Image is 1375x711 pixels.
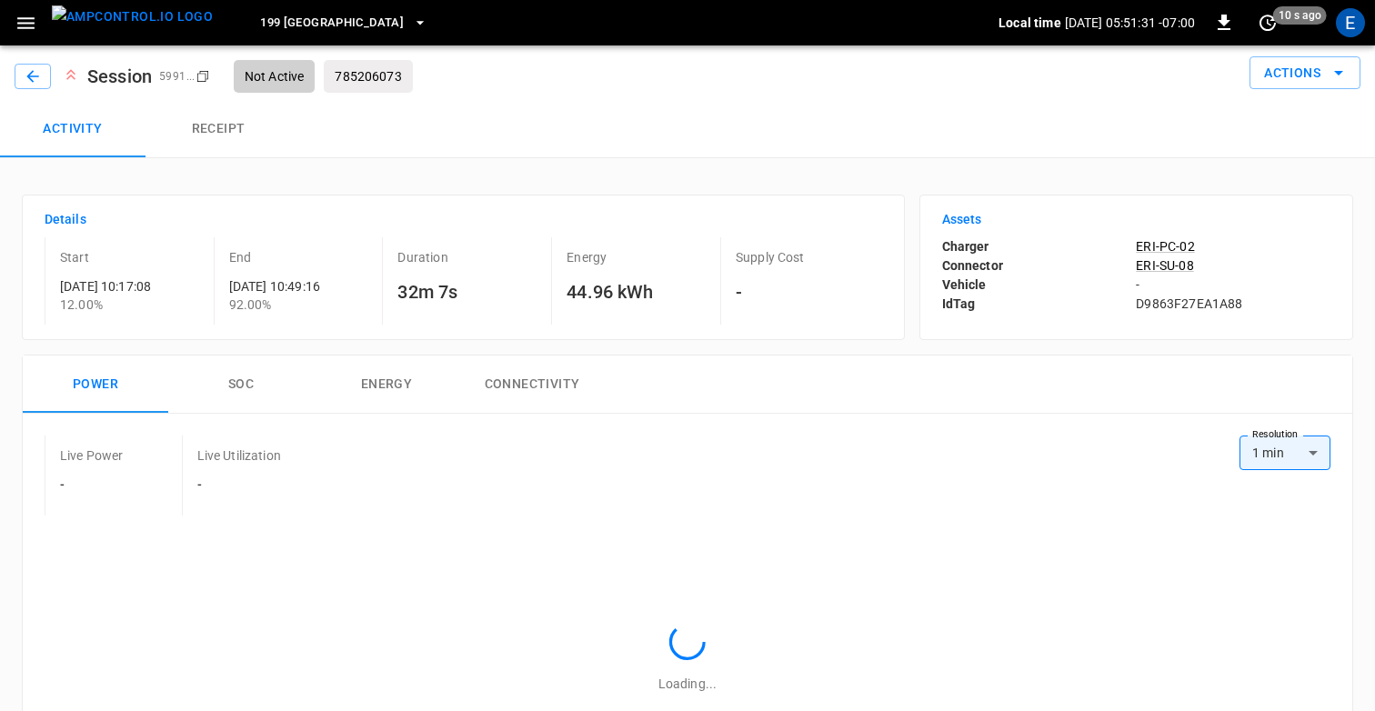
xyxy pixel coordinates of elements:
p: D9863F27EA1A88 [1136,295,1330,313]
p: Local time [999,14,1061,32]
div: profile-icon [1336,8,1365,37]
button: Actions [1250,56,1360,90]
h6: Session [80,62,159,91]
button: Receipt [146,100,291,158]
h6: - [736,277,882,306]
p: End [229,248,376,266]
button: 199 [GEOGRAPHIC_DATA] [253,5,435,41]
p: 785206073 [335,67,401,85]
div: Not Active [234,60,316,93]
span: 5991 ... [159,70,196,83]
p: 92.00% [229,295,376,314]
p: Supply Cost [736,248,882,266]
p: Live Power [60,446,124,465]
img: ampcontrol.io logo [52,5,213,28]
button: SOC [168,355,314,414]
h6: 32m 7s [397,277,544,306]
h6: Assets [942,210,1330,230]
h6: - [197,476,281,496]
span: 199 [GEOGRAPHIC_DATA] [260,13,404,34]
button: Power [23,355,168,414]
p: [DATE] 05:51:31 -07:00 [1065,14,1195,32]
p: Duration [397,248,544,266]
a: ERI-SU-08 [1136,256,1330,275]
p: [DATE] 10:49:16 [229,277,376,295]
button: Energy [314,355,459,414]
p: Live Utilization [197,446,281,465]
p: IdTag [942,295,1137,314]
button: Connectivity [459,355,605,414]
label: Resolution [1252,427,1298,442]
p: Energy [567,248,713,266]
p: Start [60,248,206,266]
p: [DATE] 10:17:08 [60,277,206,295]
p: Vehicle [942,275,1137,295]
p: Charger [942,237,1137,256]
h6: Details [45,210,882,230]
h6: - [60,476,124,496]
a: ERI-PC-02 [1136,237,1330,255]
span: 10 s ago [1273,6,1327,25]
span: Loading... [658,676,717,691]
h6: 44.96 kWh [567,277,713,306]
button: set refresh interval [1253,8,1282,37]
div: 1 min [1240,436,1330,470]
p: Connector [942,256,1137,275]
p: - [1136,275,1330,294]
p: 12.00 % [60,295,206,314]
div: copy [195,66,213,86]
